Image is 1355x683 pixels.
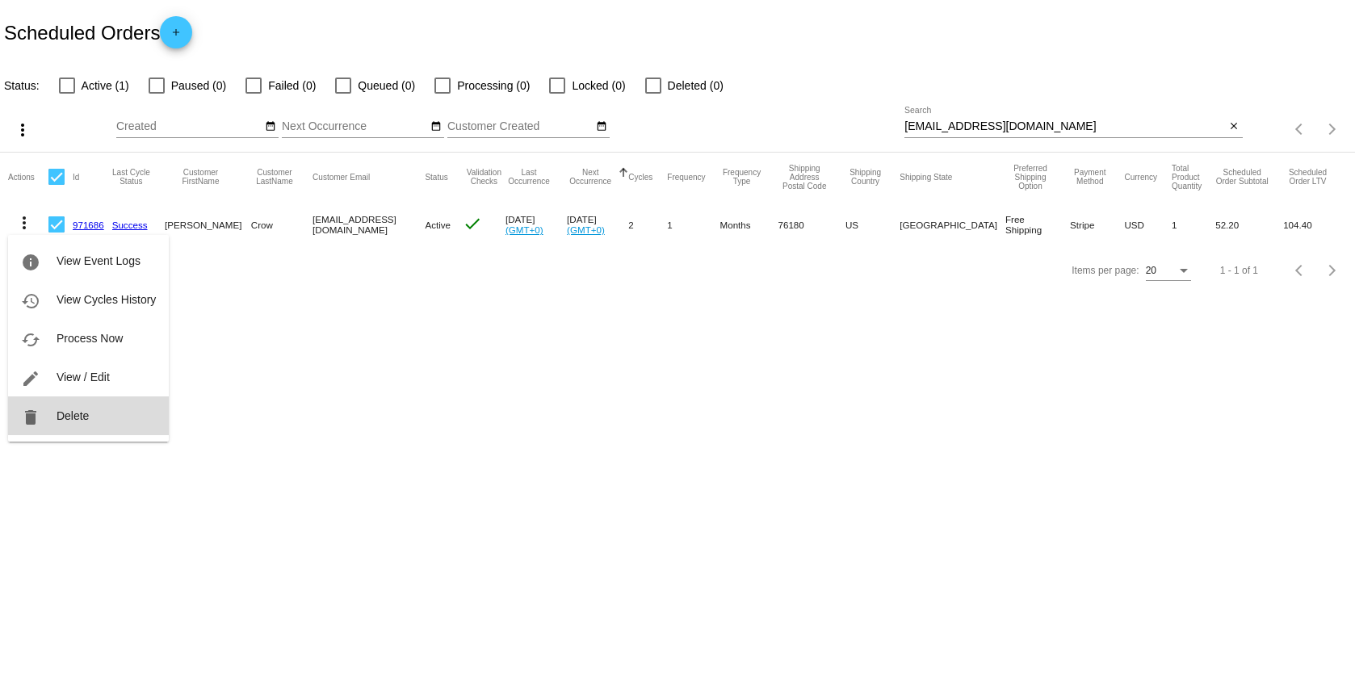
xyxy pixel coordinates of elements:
span: View Event Logs [57,254,141,267]
span: View Cycles History [57,293,156,306]
mat-icon: cached [21,330,40,350]
mat-icon: info [21,253,40,272]
mat-icon: history [21,291,40,311]
mat-icon: delete [21,408,40,427]
span: Delete [57,409,89,422]
span: Process Now [57,332,123,345]
mat-icon: edit [21,369,40,388]
span: View / Edit [57,371,110,383]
